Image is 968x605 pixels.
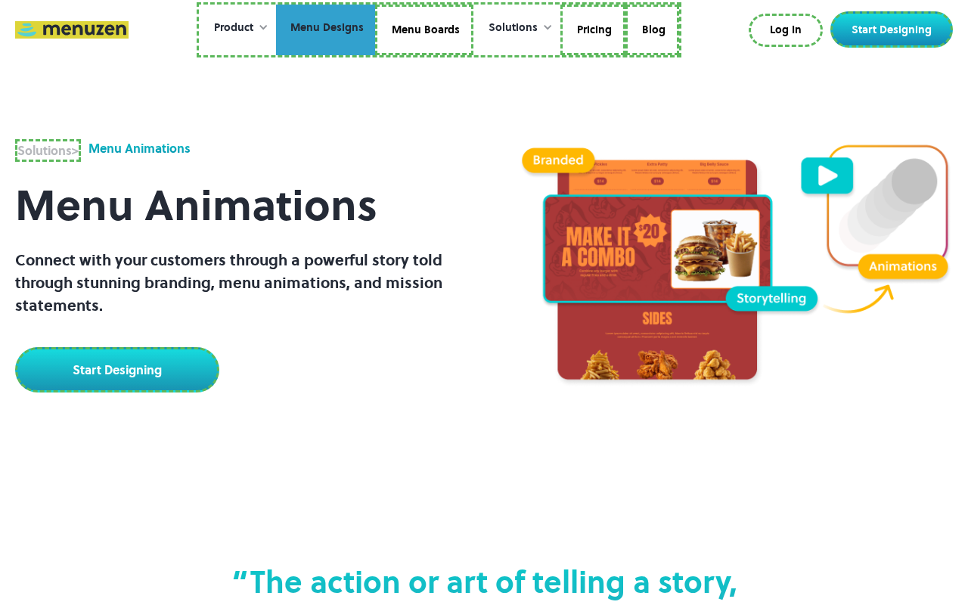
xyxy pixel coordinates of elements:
[473,5,560,51] div: Solutions
[17,141,79,160] div: >
[17,142,72,159] strong: Solutions
[276,5,375,56] a: Menu Designs
[15,162,454,249] h1: Menu Animations
[15,347,219,392] a: Start Designing
[749,14,823,47] a: Log In
[625,5,679,56] a: Blog
[489,20,538,36] div: Solutions
[560,5,625,56] a: Pricing
[830,11,953,48] a: Start Designing
[199,5,276,51] div: Product
[375,5,473,56] a: Menu Boards
[88,139,191,162] div: Menu Animations
[214,20,253,36] div: Product
[15,139,81,162] a: Solutions>
[15,249,454,317] p: Connect with your customers through a powerful story told through stunning branding, menu animati...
